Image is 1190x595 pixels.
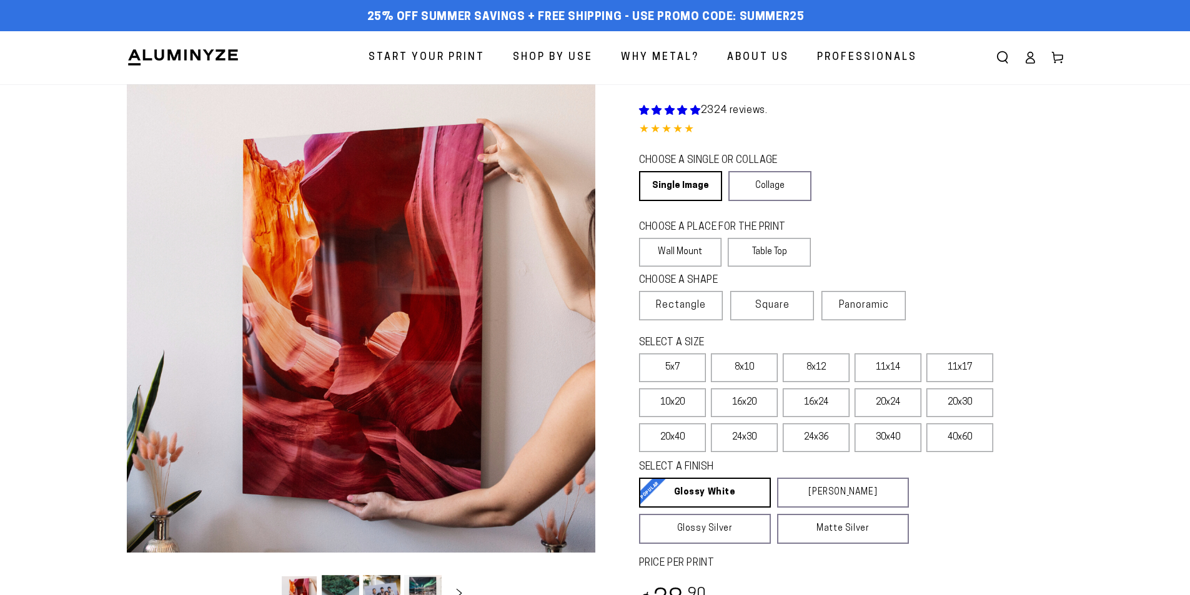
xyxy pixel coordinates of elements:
label: 16x20 [711,388,778,417]
a: Shop By Use [503,41,602,74]
a: Glossy White [639,478,771,508]
a: About Us [718,41,798,74]
label: 8x10 [711,353,778,382]
label: 11x17 [926,353,993,382]
label: 40x60 [926,423,993,452]
span: Rectangle [656,298,706,313]
span: Start Your Print [369,49,485,67]
a: Start Your Print [359,41,494,74]
label: PRICE PER PRINT [639,556,1064,571]
label: 30x40 [855,423,921,452]
summary: Search our site [989,44,1016,71]
legend: CHOOSE A SINGLE OR COLLAGE [639,154,800,168]
label: 16x24 [783,388,850,417]
legend: CHOOSE A PLACE FOR THE PRINT [639,220,800,235]
a: Glossy Silver [639,514,771,544]
span: About Us [727,49,789,67]
legend: SELECT A FINISH [639,460,879,475]
label: 24x30 [711,423,778,452]
a: Matte Silver [777,514,909,544]
label: 5x7 [639,353,706,382]
span: Panoramic [839,300,889,310]
legend: CHOOSE A SHAPE [639,273,801,288]
label: 20x40 [639,423,706,452]
label: Wall Mount [639,238,722,267]
a: [PERSON_NAME] [777,478,909,508]
a: Professionals [808,41,926,74]
span: Why Metal? [621,49,699,67]
label: 20x24 [855,388,921,417]
a: Collage [728,171,811,201]
span: Shop By Use [513,49,593,67]
label: Table Top [728,238,811,267]
div: 4.85 out of 5.0 stars [639,121,1064,139]
label: 8x12 [783,353,850,382]
label: 24x36 [783,423,850,452]
span: Square [755,298,790,313]
span: 25% off Summer Savings + Free Shipping - Use Promo Code: SUMMER25 [367,11,805,24]
legend: SELECT A SIZE [639,336,889,350]
span: Professionals [817,49,917,67]
label: 10x20 [639,388,706,417]
a: Why Metal? [612,41,708,74]
label: 20x30 [926,388,993,417]
a: Single Image [639,171,722,201]
label: 11x14 [855,353,921,382]
img: Aluminyze [127,48,239,67]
